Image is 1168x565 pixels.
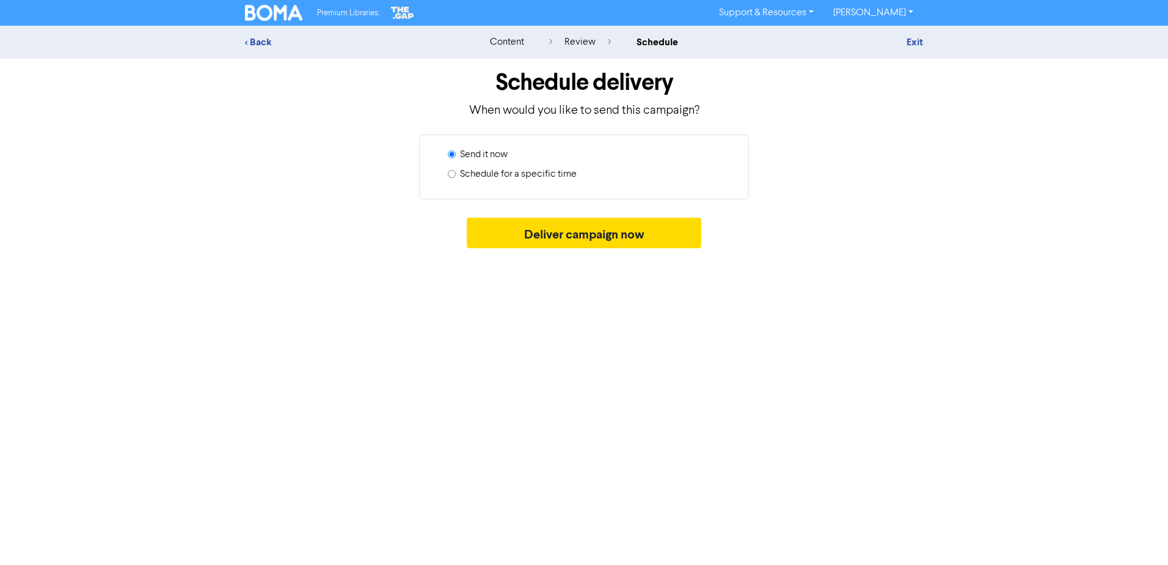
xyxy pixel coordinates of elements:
[907,36,923,48] a: Exit
[467,218,702,248] button: Deliver campaign now
[389,5,416,21] img: The Gap
[245,68,923,97] h1: Schedule delivery
[245,35,459,50] div: < Back
[460,147,508,162] label: Send it now
[245,5,302,21] img: BOMA Logo
[1107,506,1168,565] iframe: Chat Widget
[460,167,577,182] label: Schedule for a specific time
[549,35,611,50] div: review
[317,9,379,17] span: Premium Libraries:
[637,35,678,50] div: schedule
[490,35,524,50] div: content
[245,102,923,120] p: When would you like to send this campaign?
[709,3,823,23] a: Support & Resources
[823,3,923,23] a: [PERSON_NAME]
